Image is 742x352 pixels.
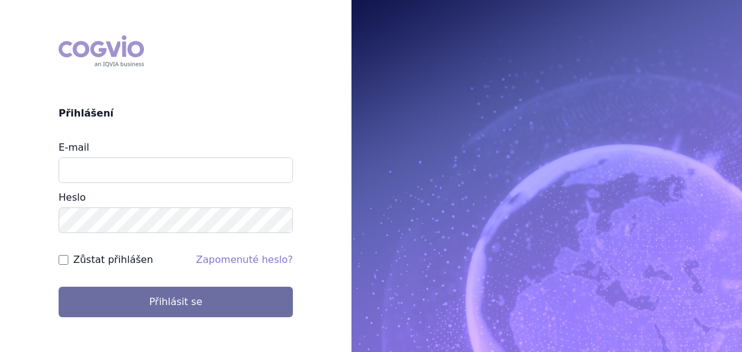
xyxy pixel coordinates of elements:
[59,35,144,67] div: COGVIO
[59,192,85,203] label: Heslo
[196,254,293,265] a: Zapomenuté heslo?
[59,142,89,153] label: E-mail
[73,253,153,267] label: Zůstat přihlášen
[59,106,293,121] h2: Přihlášení
[59,287,293,317] button: Přihlásit se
